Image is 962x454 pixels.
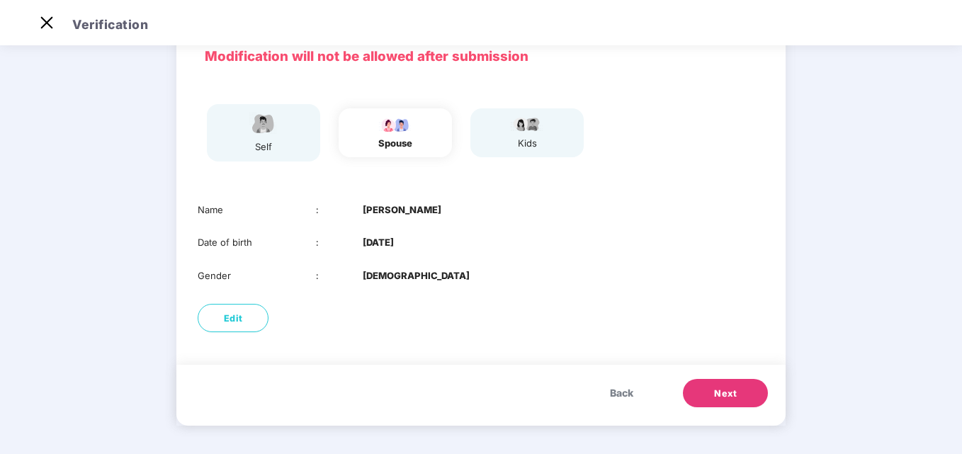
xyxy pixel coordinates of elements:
b: [DEMOGRAPHIC_DATA] [363,268,470,283]
div: Name [198,203,316,217]
div: spouse [378,136,413,151]
span: Next [714,387,737,401]
span: Back [610,385,633,401]
p: Modification will not be allowed after submission [205,46,757,67]
b: [DATE] [363,235,394,250]
button: Edit [198,304,268,332]
img: svg+xml;base64,PHN2ZyB4bWxucz0iaHR0cDovL3d3dy53My5vcmcvMjAwMC9zdmciIHdpZHRoPSI5Ny44OTciIGhlaWdodD... [378,115,413,132]
div: : [316,235,363,250]
b: [PERSON_NAME] [363,203,441,217]
div: Gender [198,268,316,283]
div: : [316,203,363,217]
div: self [246,140,281,154]
span: Edit [224,312,243,326]
img: svg+xml;base64,PHN2ZyBpZD0iRW1wbG95ZWVfbWFsZSIgeG1sbnM9Imh0dHA6Ly93d3cudzMub3JnLzIwMDAvc3ZnIiB3aW... [246,111,281,136]
div: : [316,268,363,283]
div: Date of birth [198,235,316,250]
div: kids [509,136,545,151]
button: Back [596,379,647,407]
button: Next [683,379,768,407]
img: svg+xml;base64,PHN2ZyB4bWxucz0iaHR0cDovL3d3dy53My5vcmcvMjAwMC9zdmciIHdpZHRoPSI3OS4wMzciIGhlaWdodD... [509,115,545,132]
